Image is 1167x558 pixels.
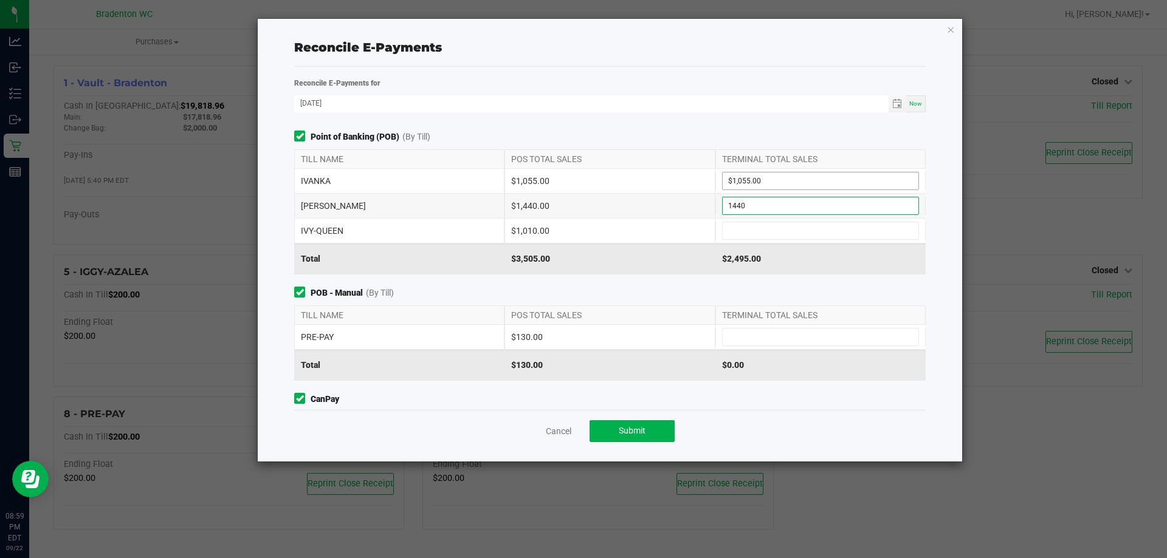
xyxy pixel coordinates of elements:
[311,287,363,299] strong: POB - Manual
[504,350,715,380] div: $130.00
[294,79,380,87] strong: Reconcile E-Payments for
[294,95,889,111] input: Date
[590,420,675,442] button: Submit
[715,306,926,324] div: TERMINAL TOTAL SALES
[294,325,504,349] div: PRE-PAY
[504,306,715,324] div: POS TOTAL SALES
[504,243,715,274] div: $3,505.00
[889,95,906,112] span: Toggle calendar
[294,150,504,168] div: TILL NAME
[619,426,645,435] span: Submit
[715,350,926,380] div: $0.00
[909,100,922,107] span: Now
[504,219,715,243] div: $1,010.00
[294,306,504,324] div: TILL NAME
[294,287,311,299] form-toggle: Include in reconciliation
[402,131,430,143] span: (By Till)
[715,243,926,274] div: $2,495.00
[504,325,715,349] div: $130.00
[12,461,49,497] iframe: Resource center
[294,243,504,274] div: Total
[504,150,715,168] div: POS TOTAL SALES
[294,38,926,56] div: Reconcile E-Payments
[311,131,399,143] strong: Point of Banking (POB)
[546,425,571,437] a: Cancel
[294,350,504,380] div: Total
[294,393,311,406] form-toggle: Include in reconciliation
[715,150,926,168] div: TERMINAL TOTAL SALES
[504,194,715,218] div: $1,440.00
[294,219,504,243] div: IVY-QUEEN
[294,194,504,218] div: [PERSON_NAME]
[311,393,339,406] strong: CanPay
[366,287,394,299] span: (By Till)
[294,169,504,193] div: IVANKA
[294,131,311,143] form-toggle: Include in reconciliation
[504,169,715,193] div: $1,055.00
